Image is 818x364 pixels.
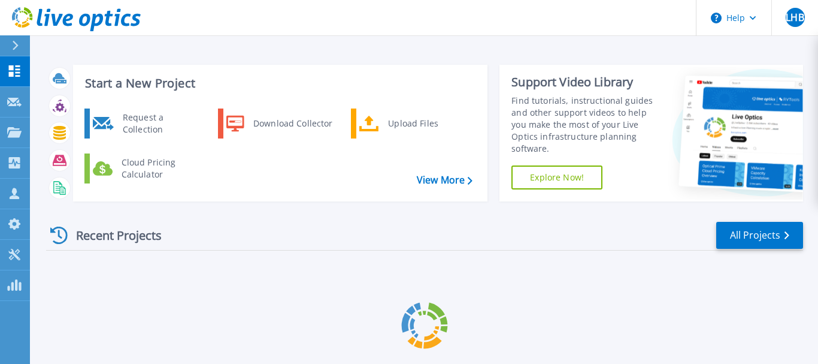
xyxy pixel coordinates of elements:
a: Upload Files [351,109,474,139]
div: Request a Collection [117,112,204,136]
a: Request a Collection [84,109,207,139]
a: Download Collector [218,109,341,139]
a: Cloud Pricing Calculator [84,154,207,183]
div: Download Collector [247,112,338,136]
div: Cloud Pricing Calculator [116,157,204,181]
a: All Projects [716,222,803,249]
div: Upload Files [382,112,471,136]
div: Recent Projects [46,221,178,250]
div: Support Video Library [511,74,662,90]
h3: Start a New Project [85,77,472,90]
span: LHB [786,13,804,22]
div: Find tutorials, instructional guides and other support videos to help you make the most of your L... [511,95,662,155]
a: View More [417,175,472,186]
a: Explore Now! [511,166,602,189]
